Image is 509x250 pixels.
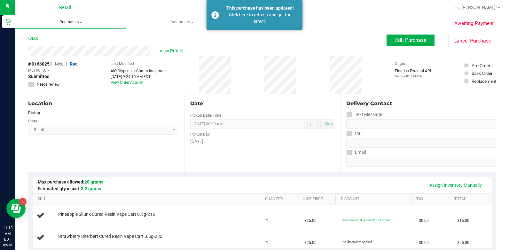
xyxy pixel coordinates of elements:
div: This purchase has been updated! [223,5,298,12]
a: Purchases [15,15,126,29]
span: Max purchase allowed: [38,179,103,184]
a: Tax [416,197,447,202]
div: Date [190,100,334,107]
div: AIQ Dispense eComm Integrator [111,68,166,74]
label: Last Modified [111,61,134,66]
div: Pre-Order [472,62,490,69]
span: Rec [70,61,77,66]
div: [DATE] 9:24:19 AM EDT [111,74,166,80]
div: Location [28,100,178,107]
span: Submitted [28,73,50,80]
strong: Pickup [28,111,40,115]
span: Retail [59,5,71,10]
button: Cancel Purchase [448,35,496,47]
label: Email [346,148,366,157]
label: Pickup Day [190,131,210,137]
span: 3.2 grams [81,186,101,191]
span: Estimated qty in cart: [38,186,101,191]
div: [DATE] [190,138,334,145]
input: Format: (999) 999-9999 [346,138,496,148]
span: Daily Discount - 0.5g Cart: $10.00 off each [342,218,391,222]
a: Total [454,197,485,202]
span: $25.00 [457,240,469,246]
span: 28 grams [84,179,103,184]
a: Customers [126,15,237,29]
span: METRC ID: [28,67,46,73]
a: Quantity [265,197,295,202]
span: Purchases [15,19,126,25]
div: Delivery Contact [346,100,496,107]
a: Discount [341,197,409,202]
p: 09/20 [3,242,12,247]
iframe: Resource center unread badge [19,198,27,206]
span: View Profile [160,48,185,54]
span: Strawberry Sherbert Cured Resin Vape Cart 0.5g-232 [58,233,162,239]
span: $25.00 [304,218,317,224]
span: Hi, [PERSON_NAME]! [455,5,497,10]
span: 1 [266,240,268,246]
label: Store [28,118,37,124]
div: Back Order [472,70,493,76]
a: Back [28,36,38,41]
span: No discounts applied [342,240,372,244]
span: $15.00 [457,218,469,224]
span: $25.00 [304,240,317,246]
span: $0.00 [419,240,429,246]
span: # 01668251 [28,61,52,67]
span: - [48,67,49,73]
span: $0.00 [419,218,429,224]
a: SKU [38,197,257,202]
button: Edit Purchase [387,35,435,46]
span: | [66,61,67,66]
div: Flourish External API [395,68,431,79]
span: Customers [127,19,237,25]
p: Original ID: 914916 [395,74,431,79]
label: Text Message [346,110,382,119]
input: Format: (999) 999-9999 [346,119,496,129]
label: Pickup Date/Time [190,113,221,118]
label: Origin [395,61,405,66]
span: Med [55,61,64,66]
div: Replacement [472,78,496,84]
span: Edit Purchase [395,37,426,43]
span: 1 [266,218,268,224]
div: Click here to refresh and get the latest. [223,12,298,25]
a: Assign Inventory Manually [425,180,486,191]
inline-svg: Retail [5,19,11,25]
iframe: Resource center [6,199,26,218]
span: Needs review [37,82,59,87]
a: Unit Price [303,197,333,202]
a: View Order Activity [111,80,143,85]
label: Call [346,129,362,138]
span: Pineapple Skunk Cured Resin Vape Cart 0.5g-216 [58,211,155,217]
span: Awaiting Payment [454,20,494,27]
p: 11:13 AM EDT [3,225,12,242]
